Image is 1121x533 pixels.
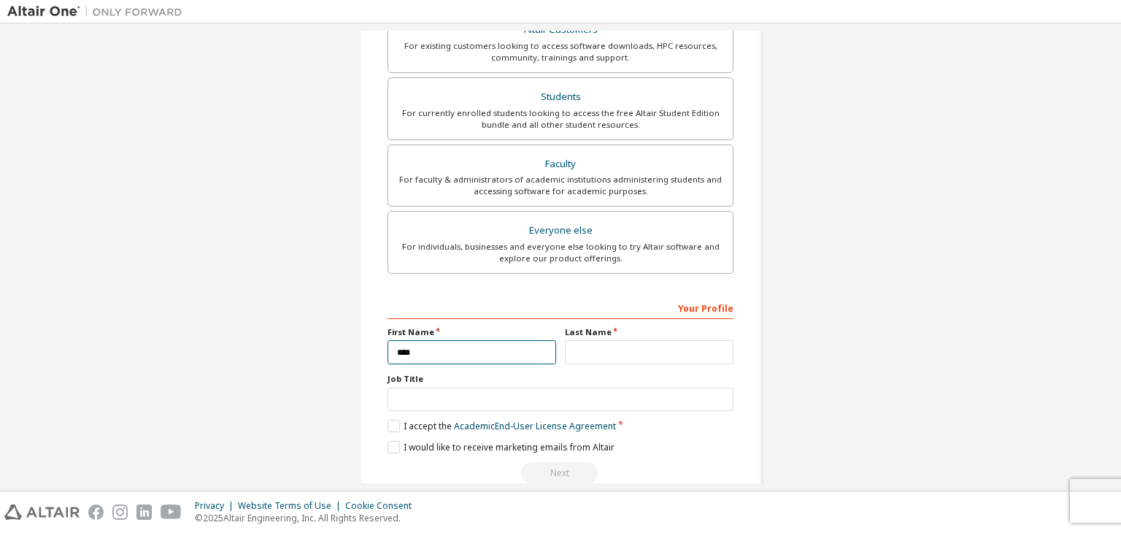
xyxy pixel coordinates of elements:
[136,505,152,520] img: linkedin.svg
[7,4,190,19] img: Altair One
[112,505,128,520] img: instagram.svg
[4,505,80,520] img: altair_logo.svg
[397,87,724,107] div: Students
[388,296,733,319] div: Your Profile
[388,326,556,338] label: First Name
[565,326,733,338] label: Last Name
[195,500,238,512] div: Privacy
[397,40,724,64] div: For existing customers looking to access software downloads, HPC resources, community, trainings ...
[397,221,724,241] div: Everyone else
[454,420,616,432] a: Academic End-User License Agreement
[388,462,733,484] div: Read and acccept EULA to continue
[88,505,104,520] img: facebook.svg
[345,500,420,512] div: Cookie Consent
[388,441,615,453] label: I would like to receive marketing emails from Altair
[397,154,724,175] div: Faculty
[238,500,345,512] div: Website Terms of Use
[388,420,616,432] label: I accept the
[397,174,724,197] div: For faculty & administrators of academic institutions administering students and accessing softwa...
[195,512,420,524] p: © 2025 Altair Engineering, Inc. All Rights Reserved.
[397,241,724,264] div: For individuals, businesses and everyone else looking to try Altair software and explore our prod...
[388,373,733,385] label: Job Title
[161,505,182,520] img: youtube.svg
[397,107,724,131] div: For currently enrolled students looking to access the free Altair Student Edition bundle and all ...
